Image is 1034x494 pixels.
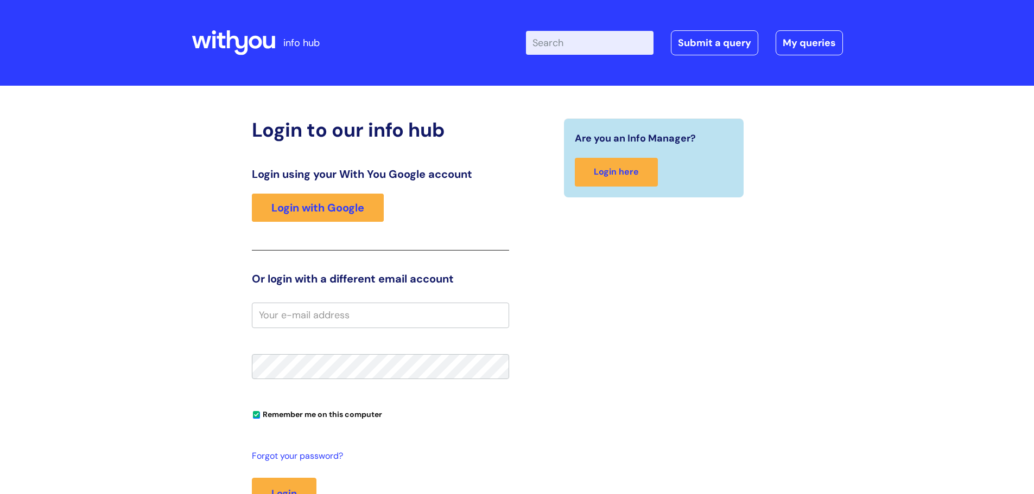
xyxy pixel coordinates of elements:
p: info hub [283,34,320,52]
h2: Login to our info hub [252,118,509,142]
input: Your e-mail address [252,303,509,328]
h3: Login using your With You Google account [252,168,509,181]
input: Remember me on this computer [253,412,260,419]
a: Submit a query [671,30,758,55]
a: Forgot your password? [252,448,504,464]
div: You can uncheck this option if you're logging in from a shared device [252,405,509,422]
label: Remember me on this computer [252,407,382,419]
h3: Or login with a different email account [252,272,509,285]
a: Login here [575,158,658,187]
a: Login with Google [252,194,384,222]
span: Are you an Info Manager? [575,130,696,147]
a: My queries [776,30,843,55]
input: Search [526,31,654,55]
